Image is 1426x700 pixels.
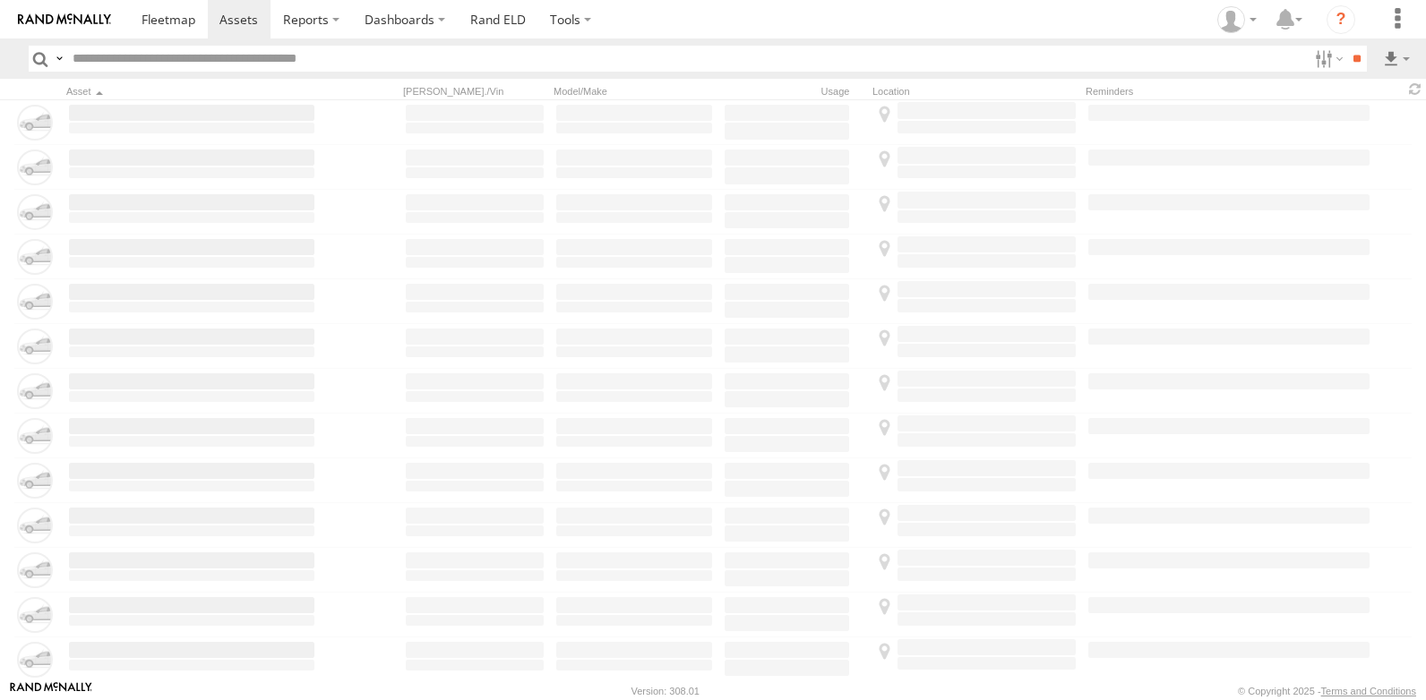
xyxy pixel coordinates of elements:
[66,85,317,98] div: Click to Sort
[403,85,546,98] div: [PERSON_NAME]./Vin
[554,85,715,98] div: Model/Make
[52,46,66,72] label: Search Query
[1321,686,1416,696] a: Terms and Conditions
[18,13,111,26] img: rand-logo.svg
[1238,686,1416,696] div: © Copyright 2025 -
[1327,5,1355,34] i: ?
[722,85,865,98] div: Usage
[1211,6,1263,33] div: Victor Calcano Jr
[1405,81,1426,98] span: Refresh
[872,85,1078,98] div: Location
[1381,46,1412,72] label: Export results as...
[1308,46,1346,72] label: Search Filter Options
[631,686,700,696] div: Version: 308.01
[1086,85,1252,98] div: Reminders
[10,682,92,700] a: Visit our Website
